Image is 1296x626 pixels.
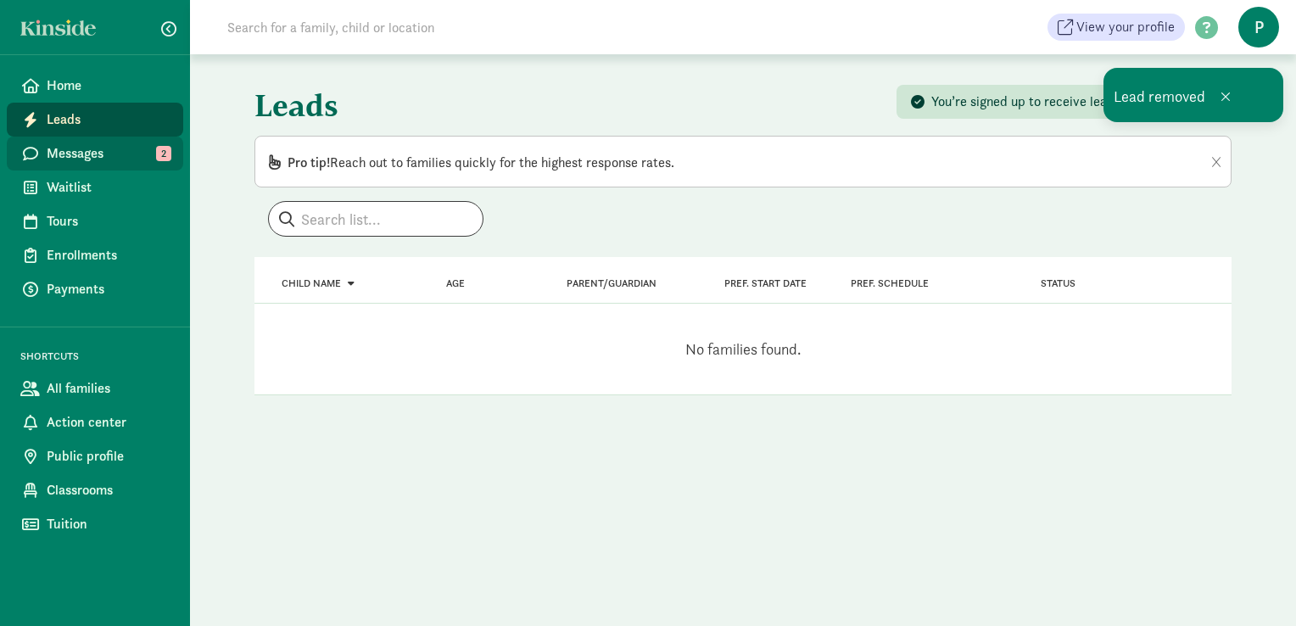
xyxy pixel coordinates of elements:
a: View your profile [1047,14,1185,41]
span: All families [47,378,170,399]
input: Search list... [269,202,483,236]
a: Waitlist [7,170,183,204]
a: Home [7,69,183,103]
span: Status [1041,277,1075,289]
span: Pref. Start Date [724,277,807,289]
span: Action center [47,412,170,433]
span: View your profile [1076,17,1175,37]
h1: Leads [254,75,740,136]
a: Payments [7,272,183,306]
span: Child name [282,277,341,289]
span: Enrollments [47,245,170,265]
a: Messages 2 [7,137,183,170]
div: Lead removed [1103,68,1283,122]
a: Leads [7,103,183,137]
span: Reach out to families quickly for the highest response rates. [288,154,674,171]
div: No families found. [254,304,1232,394]
a: Tuition [7,507,183,541]
a: Tours [7,204,183,238]
span: Pref. Schedule [851,277,929,289]
span: Home [47,75,170,96]
span: Tuition [47,514,170,534]
a: Child name [282,277,355,289]
a: Parent/Guardian [567,277,656,289]
span: Pro tip! [288,154,330,171]
span: Payments [47,279,170,299]
a: Action center [7,405,183,439]
iframe: Chat Widget [1211,545,1296,626]
span: Tours [47,211,170,232]
span: Leads [47,109,170,130]
a: Classrooms [7,473,183,507]
span: Messages [47,143,170,164]
span: 2 [156,146,171,161]
span: P [1238,7,1279,48]
input: Search for a family, child or location [217,10,693,44]
a: Public profile [7,439,183,473]
a: Enrollments [7,238,183,272]
span: Classrooms [47,480,170,500]
a: Age [446,277,465,289]
a: All families [7,372,183,405]
div: You’re signed up to receive leads [931,92,1217,112]
span: Public profile [47,446,170,467]
span: Waitlist [47,177,170,198]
